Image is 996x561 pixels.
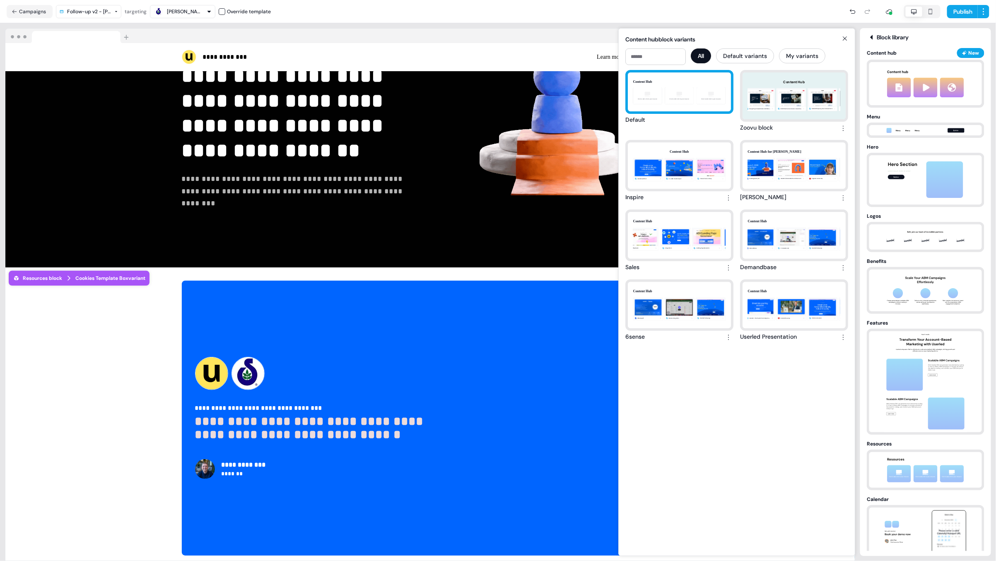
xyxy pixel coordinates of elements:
img: hero thumbnail preview [882,155,969,205]
img: resources thumbnail preview [882,452,969,488]
button: Menumenu thumbnail preview [867,113,984,138]
div: Override template [227,7,271,16]
div: Calendar [867,495,984,503]
img: benefits thumbnail preview [882,270,969,311]
button: Benefitsbenefits thumbnail preview [867,257,984,314]
div: Benefits [867,257,984,265]
div: targeting [125,7,147,16]
button: All [691,48,711,63]
img: contentHub thumbnail preview [880,62,972,105]
button: Campaigns [7,5,53,18]
img: Contact avatar [195,459,215,479]
div: Content hub [867,49,954,57]
div: Features [867,319,984,327]
img: features thumbnail preview [882,331,969,432]
button: Content hubNewcontentHub thumbnail preview [867,48,984,108]
div: Default [625,116,645,124]
div: 6sense [625,332,645,342]
div: Userled Presentation [740,332,797,342]
div: Demandbase [740,263,777,273]
button: LogoslogoClouds thumbnail preview [867,212,984,252]
button: Content HubNavigating Complex Sales in B2B EcommerceNavigating Complex Sales in B2B EcommerceB2B ... [740,70,848,133]
div: Resources block [13,274,62,282]
div: Cookies Template Box variant [75,274,145,282]
div: New [969,49,979,57]
div: Inspire [625,193,644,203]
button: Content HubUserled platform Userled platform2025 AI + ABM Trends | UserledAI + ABM Trends ReportP... [625,140,733,203]
div: Content hub block variants [625,35,848,43]
button: Content Hub6Sense.pdf6Sense.pdf6sense integration 6sense integrationUserled - The Copilot for Ent... [625,279,733,343]
div: Zoovu block [740,123,773,133]
div: Menu [867,113,984,121]
img: logoClouds thumbnail preview [882,224,969,250]
button: Content HubDemandBase.pdfDemandbaseCreating One-to-One LinkedIn Ads 🚀1:1 LinkedIn AdsUserled - Th... [740,209,848,273]
div: Block library [867,33,984,41]
img: menu thumbnail preview [882,125,969,135]
button: Publish [947,5,978,18]
div: Follow-up v2 - [PERSON_NAME] [67,7,111,16]
button: Content HubIntegrationsIntegrationsLanding Page Generator Landing Page GeneratorUserled platform ... [625,209,733,273]
button: Learn more [590,50,630,65]
button: Content HubUserled - The Copilot for Enterprise Marketing TeamsUserled - The Copilot for Enterpri... [740,279,848,343]
button: Content Hub for [PERSON_NAME]Userled_Deck.pdfUserled_Deck.pdfUserled | Personalization in the Era... [740,140,848,203]
img: Browser topbar [5,29,133,43]
button: Calendarcalendar thumbnail preview [867,495,984,559]
button: My variants [779,48,825,63]
div: Hero [867,143,984,151]
div: [PERSON_NAME] [167,7,200,16]
img: calendar thumbnail preview [882,508,969,557]
button: Default variants [716,48,774,63]
div: Logos [867,212,984,220]
button: Herohero thumbnail preview [867,143,984,207]
button: Content HubClick to add a link to your resourceClick to add a link to your resourceClick to add a... [625,70,733,124]
div: [PERSON_NAME] [740,193,786,203]
button: Featuresfeatures thumbnail preview [867,319,984,435]
div: Learn moreBook a call [434,50,679,65]
button: Resourcesresources thumbnail preview [867,440,984,490]
button: [PERSON_NAME] [150,5,215,18]
div: Sales [625,263,639,273]
div: Resources [867,440,984,448]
